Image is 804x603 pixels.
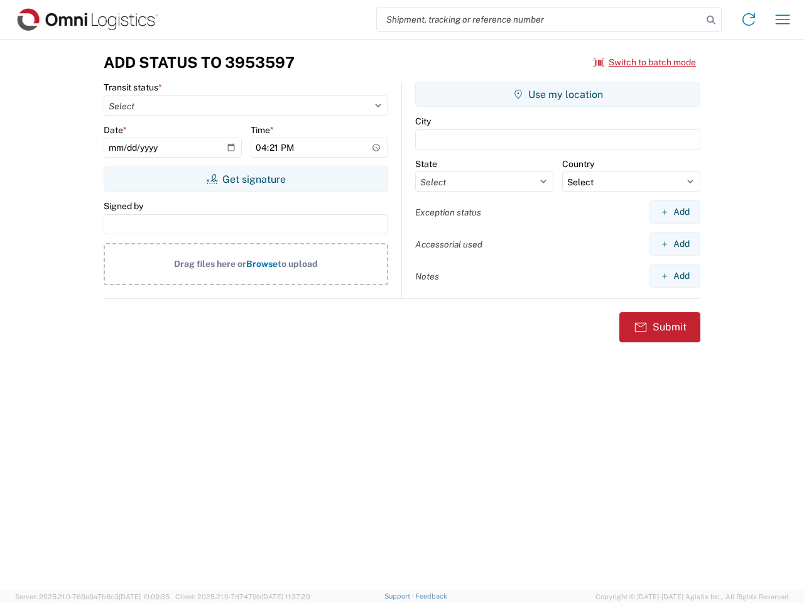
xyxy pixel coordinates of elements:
[104,82,162,93] label: Transit status
[261,593,310,600] span: [DATE] 11:37:29
[415,239,482,250] label: Accessorial used
[619,312,700,342] button: Submit
[415,207,481,218] label: Exception status
[384,592,416,600] a: Support
[175,593,310,600] span: Client: 2025.21.0-7d7479b
[415,592,447,600] a: Feedback
[251,124,274,136] label: Time
[246,259,278,269] span: Browse
[562,158,594,170] label: Country
[649,200,700,224] button: Add
[104,53,295,72] h3: Add Status to 3953597
[104,124,127,136] label: Date
[415,82,700,107] button: Use my location
[104,200,143,212] label: Signed by
[595,591,789,602] span: Copyright © [DATE]-[DATE] Agistix Inc., All Rights Reserved
[119,593,170,600] span: [DATE] 10:09:35
[174,259,246,269] span: Drag files here or
[377,8,702,31] input: Shipment, tracking or reference number
[594,52,696,73] button: Switch to batch mode
[104,166,388,192] button: Get signature
[649,232,700,256] button: Add
[278,259,318,269] span: to upload
[15,593,170,600] span: Server: 2025.21.0-769a9a7b8c3
[415,158,437,170] label: State
[415,116,431,127] label: City
[415,271,439,282] label: Notes
[649,264,700,288] button: Add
